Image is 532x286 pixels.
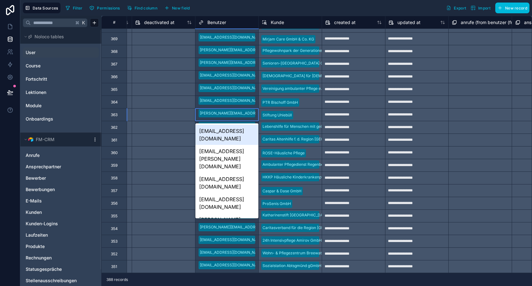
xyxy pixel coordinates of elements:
[111,125,117,130] div: 362
[493,3,529,13] a: New record
[26,232,48,238] span: Laufzeiten
[125,3,160,13] button: Find column
[26,103,77,109] a: Module
[111,188,117,193] div: 357
[26,49,77,56] a: User
[23,61,99,71] div: Course
[87,3,122,13] button: Permissions
[26,89,46,96] span: Lektionen
[111,62,117,67] div: 367
[33,6,58,10] span: Data Sources
[468,3,493,13] button: Import
[111,201,117,206] div: 356
[23,135,90,144] button: Airtable LogoFM-CRM
[26,255,52,261] span: Rechnungen
[35,34,64,40] span: Noloco tables
[28,137,33,142] img: Airtable Logo
[200,262,264,268] div: [EMAIL_ADDRESS][DOMAIN_NAME]
[111,138,117,143] div: 361
[200,85,264,91] div: [EMAIL_ADDRESS][DOMAIN_NAME]
[495,3,529,13] button: New record
[26,175,46,181] span: Bewerber
[26,49,35,56] span: User
[23,74,99,84] div: Fortschritt
[23,276,99,286] div: Stellenausschreibungen
[195,193,258,213] div: [EMAIL_ADDRESS][DOMAIN_NAME]
[23,264,99,274] div: Statusgespräche
[26,63,77,69] a: Course
[478,6,491,10] span: Import
[26,221,83,227] a: Kunden-Logins
[200,47,295,53] div: [PERSON_NAME][EMAIL_ADDRESS][DOMAIN_NAME]
[26,221,58,227] span: Kunden-Logins
[23,196,99,206] div: E-Mails
[26,232,83,238] a: Laufzeiten
[200,110,295,116] div: [PERSON_NAME][EMAIL_ADDRESS][DOMAIN_NAME]
[454,6,466,10] span: Export
[26,186,55,193] span: Bewerbungen
[195,213,258,241] div: [PERSON_NAME][EMAIL_ADDRESS][DOMAIN_NAME]
[26,186,83,193] a: Bewerbungen
[505,6,527,10] span: New record
[195,125,258,145] div: [EMAIL_ADDRESS][DOMAIN_NAME]
[26,266,62,272] span: Statusgespräche
[26,209,83,215] a: Kunden
[26,198,83,204] a: E-Mails
[26,209,42,215] span: Kunden
[111,264,117,269] div: 351
[23,101,99,111] div: Module
[106,277,128,282] span: 388 records
[26,243,45,250] span: Produkte
[135,6,157,10] span: Find column
[397,19,421,26] span: updated at
[200,224,295,230] div: [PERSON_NAME][EMAIL_ADDRESS][DOMAIN_NAME]
[26,89,77,96] a: Lektionen
[26,103,41,109] span: Module
[200,60,295,65] div: [PERSON_NAME][EMAIL_ADDRESS][DOMAIN_NAME]
[111,100,118,105] div: 364
[111,214,117,219] div: 355
[26,63,41,69] span: Course
[26,152,40,159] span: Anrufe
[26,243,83,250] a: Produkte
[111,74,117,79] div: 366
[26,198,42,204] span: E-Mails
[26,116,77,122] a: Onboardings
[200,34,264,40] div: [EMAIL_ADDRESS][DOMAIN_NAME]
[444,3,468,13] button: Export
[111,252,117,257] div: 352
[26,152,83,159] a: Anrufe
[63,3,85,13] button: Filter
[23,150,99,160] div: Anrufe
[23,162,99,172] div: Ansprechpartner
[200,123,295,129] div: [PERSON_NAME][EMAIL_ADDRESS][DOMAIN_NAME]
[26,175,83,181] a: Bewerber
[87,3,124,13] a: Permissions
[162,3,192,13] button: New field
[195,145,258,173] div: [EMAIL_ADDRESS][PERSON_NAME][DOMAIN_NAME]
[111,49,117,54] div: 368
[26,164,83,170] a: Ansprechpartner
[200,250,264,255] div: [EMAIL_ADDRESS][DOMAIN_NAME]
[26,76,77,82] a: Fortschritt
[26,277,77,284] span: Stellenausschreibungen
[111,150,118,155] div: 360
[23,87,99,97] div: Lektionen
[172,6,190,10] span: New field
[23,219,99,229] div: Kunden-Logins
[111,163,117,168] div: 359
[73,6,83,10] span: Filter
[23,3,60,13] button: Data Sources
[23,230,99,240] div: Laufzeiten
[207,19,226,26] span: Benutzer
[23,47,99,58] div: User
[195,173,258,193] div: [EMAIL_ADDRESS][DOMAIN_NAME]
[26,116,53,122] span: Onboardings
[200,237,264,243] div: [EMAIL_ADDRESS][DOMAIN_NAME]
[111,226,118,231] div: 354
[23,207,99,217] div: Kunden
[23,253,99,263] div: Rechnungen
[23,32,95,41] button: Noloco tables
[271,19,284,26] span: Kunde
[111,176,117,181] div: 358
